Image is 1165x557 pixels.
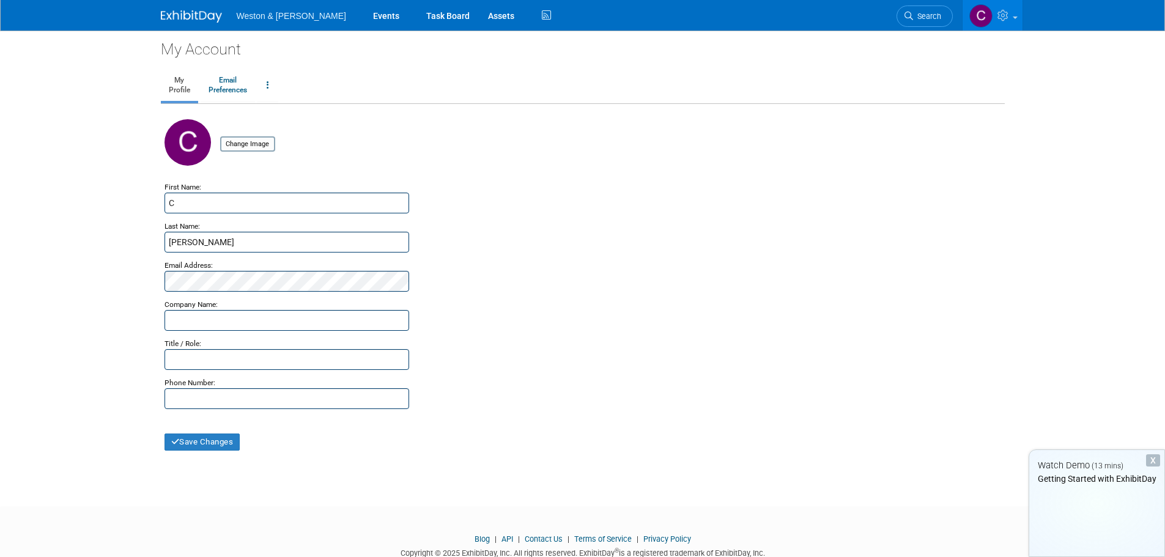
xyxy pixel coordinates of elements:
a: Terms of Service [574,534,632,544]
div: My Account [161,31,1005,60]
a: Contact Us [525,534,563,544]
span: Search [913,12,941,21]
span: | [492,534,500,544]
small: Title / Role: [165,339,201,348]
small: Last Name: [165,222,200,231]
span: Weston & [PERSON_NAME] [237,11,346,21]
img: ExhibitDay [161,10,222,23]
img: C Carlino [969,4,993,28]
span: (13 mins) [1092,462,1123,470]
a: Privacy Policy [643,534,691,544]
sup: ® [615,547,619,554]
a: EmailPreferences [201,70,255,101]
span: | [515,534,523,544]
small: Email Address: [165,261,213,270]
a: Search [897,6,953,27]
small: Phone Number: [165,378,215,387]
span: | [564,534,572,544]
a: Blog [475,534,490,544]
a: API [501,534,513,544]
small: First Name: [165,183,201,191]
img: C.jpg [165,119,211,166]
a: MyProfile [161,70,198,101]
div: Watch Demo [1029,459,1164,472]
small: Company Name: [165,300,218,309]
button: Save Changes [165,433,240,451]
div: Getting Started with ExhibitDay [1029,473,1164,485]
span: | [634,534,642,544]
div: Dismiss [1146,454,1160,467]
